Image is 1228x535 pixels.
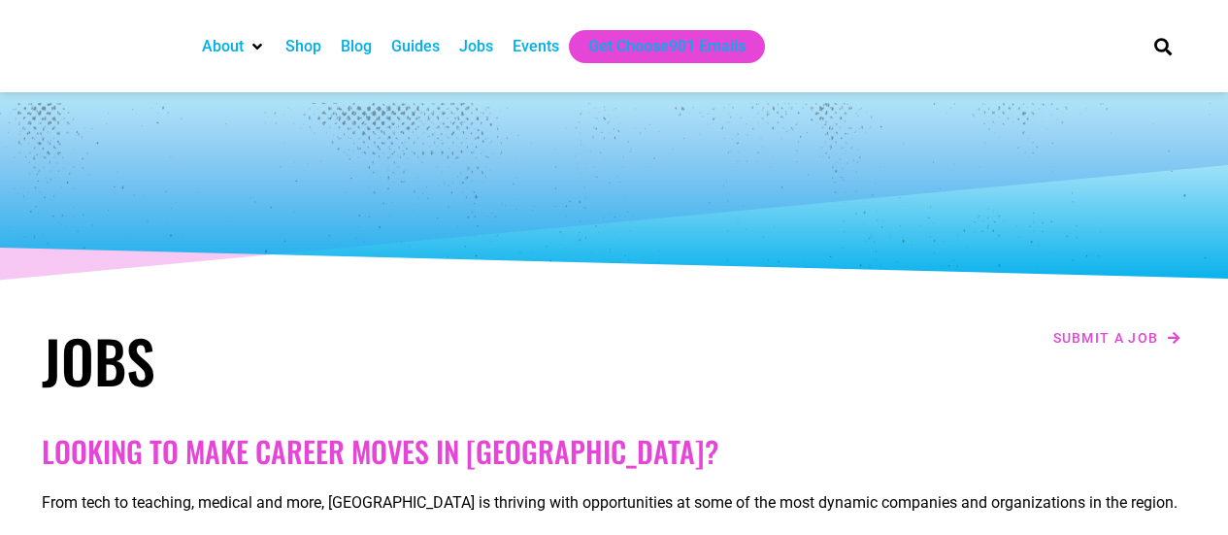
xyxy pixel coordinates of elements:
[459,35,493,58] a: Jobs
[192,30,1120,63] nav: Main nav
[192,30,276,63] div: About
[391,35,440,58] a: Guides
[202,35,244,58] a: About
[588,35,746,58] a: Get Choose901 Emails
[285,35,321,58] a: Shop
[513,35,559,58] a: Events
[1053,331,1159,345] span: Submit a job
[42,491,1187,515] p: From tech to teaching, medical and more, [GEOGRAPHIC_DATA] is thriving with opportunities at some...
[42,434,1187,469] h2: Looking to make career moves in [GEOGRAPHIC_DATA]?
[341,35,372,58] a: Blog
[1047,325,1187,351] a: Submit a job
[1146,30,1178,62] div: Search
[42,325,605,395] h1: Jobs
